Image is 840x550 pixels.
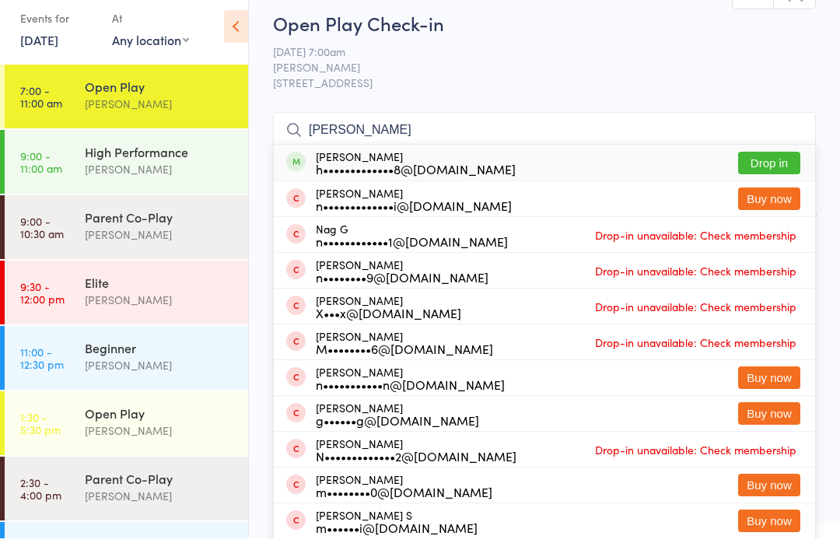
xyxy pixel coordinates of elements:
time: 11:00 - 12:30 pm [20,357,64,382]
button: Drop in [738,163,800,186]
h2: Open Play Check-in [273,22,816,47]
div: [PERSON_NAME] [85,237,235,255]
a: 11:00 -12:30 pmBeginner[PERSON_NAME] [5,338,248,401]
span: [DATE] 7:00am [273,55,792,71]
span: [PERSON_NAME] [273,71,792,86]
time: 2:30 - 4:00 pm [20,488,61,513]
div: Parent Co-Play [85,482,235,499]
div: [PERSON_NAME] [85,303,235,321]
div: [PERSON_NAME] S [316,520,478,545]
a: [DATE] [20,43,58,60]
div: Events for [20,17,96,43]
a: 9:00 -10:30 amParent Co-Play[PERSON_NAME] [5,207,248,271]
div: At [112,17,189,43]
div: N•••••••••••••2@[DOMAIN_NAME] [316,461,516,474]
button: Buy now [738,414,800,436]
span: Drop-in unavailable: Check membership [591,271,800,294]
div: [PERSON_NAME] [316,485,492,510]
button: Buy now [738,485,800,508]
div: High Performance [85,155,235,172]
a: 9:30 -12:00 pmElite[PERSON_NAME] [5,272,248,336]
div: Beginner [85,351,235,368]
time: 9:00 - 11:00 am [20,161,62,186]
div: [PERSON_NAME] [316,198,512,223]
div: [PERSON_NAME] [85,368,235,386]
span: Drop-in unavailable: Check membership [591,235,800,258]
a: 2:30 -4:00 pmParent Co-Play[PERSON_NAME] [5,468,248,532]
span: Drop-in unavailable: Check membership [591,307,800,330]
div: Any location [112,43,189,60]
div: n•••••••••••n@[DOMAIN_NAME] [316,390,505,402]
time: 9:00 - 10:30 am [20,226,64,251]
div: [PERSON_NAME] [316,270,488,295]
div: Open Play [85,89,235,107]
div: X•••x@[DOMAIN_NAME] [316,318,461,331]
button: Buy now [738,378,800,401]
button: Buy now [738,521,800,544]
div: Elite [85,286,235,303]
div: [PERSON_NAME] [316,342,493,366]
div: h•••••••••••••8@[DOMAIN_NAME] [316,174,516,187]
div: [PERSON_NAME] [85,172,235,190]
div: Open Play [85,416,235,433]
div: n••••••••••••1@[DOMAIN_NAME] [316,247,508,259]
div: [PERSON_NAME] [85,107,235,124]
div: n•••••••••••••i@[DOMAIN_NAME] [316,211,512,223]
div: [PERSON_NAME] [316,413,479,438]
div: Parent Co-Play [85,220,235,237]
div: [PERSON_NAME] [85,499,235,517]
div: n••••••••9@[DOMAIN_NAME] [316,282,488,295]
span: Drop-in unavailable: Check membership [591,450,800,473]
div: m••••••••0@[DOMAIN_NAME] [316,497,492,510]
time: 9:30 - 12:00 pm [20,292,65,317]
span: [STREET_ADDRESS] [273,86,816,102]
div: Nag G [316,234,508,259]
div: [PERSON_NAME] [316,306,461,331]
div: M••••••••6@[DOMAIN_NAME] [316,354,493,366]
a: 9:00 -11:00 amHigh Performance[PERSON_NAME] [5,142,248,205]
div: g••••••g@[DOMAIN_NAME] [316,426,479,438]
input: Search [273,124,816,159]
time: 1:30 - 5:30 pm [20,422,61,447]
a: 7:00 -11:00 amOpen Play[PERSON_NAME] [5,76,248,140]
span: Drop-in unavailable: Check membership [591,342,800,366]
div: [PERSON_NAME] [85,433,235,451]
button: Buy now [738,199,800,222]
div: [PERSON_NAME] [316,377,505,402]
div: [PERSON_NAME] [316,449,516,474]
div: [PERSON_NAME] [316,162,516,187]
time: 7:00 - 11:00 am [20,96,62,121]
a: 1:30 -5:30 pmOpen Play[PERSON_NAME] [5,403,248,467]
div: m••••••i@[DOMAIN_NAME] [316,533,478,545]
